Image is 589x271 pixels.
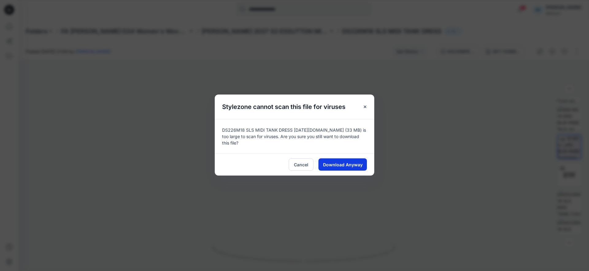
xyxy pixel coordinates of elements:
span: Download Anyway [323,161,363,168]
button: Cancel [289,158,314,171]
button: Close [360,101,371,112]
div: DS226M18 SLS MIDI TANK DRESS [DATE][DOMAIN_NAME] (33 MB) is too large to scan for viruses. Are yo... [215,119,374,153]
span: Cancel [294,161,308,168]
h5: Stylezone cannot scan this file for viruses [215,95,353,119]
button: Download Anyway [318,158,367,171]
